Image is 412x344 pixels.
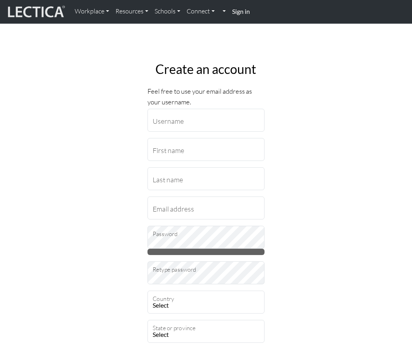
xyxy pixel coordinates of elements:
a: Workplace [72,3,112,20]
strong: Sign in [232,8,250,15]
input: Username [147,109,265,132]
a: Schools [151,3,183,20]
p: Feel free to use your email address as your username. [147,86,265,108]
h2: Create an account [147,62,265,77]
a: Sign in [229,3,253,20]
input: Email address [147,197,265,219]
a: Resources [112,3,151,20]
input: First name [147,138,265,161]
img: lecticalive [6,4,65,19]
a: Connect [183,3,218,20]
input: Last name [147,167,265,190]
